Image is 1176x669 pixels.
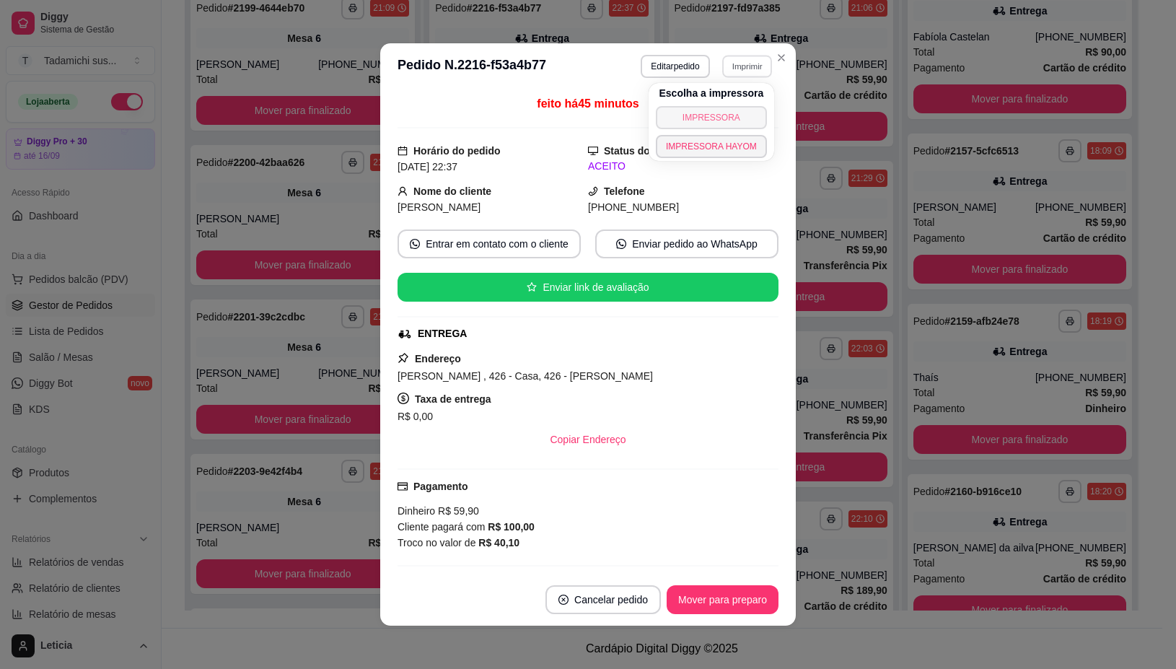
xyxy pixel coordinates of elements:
[418,326,467,341] div: ENTREGA
[616,239,626,249] span: whats-app
[398,273,778,302] button: starEnviar link de avaliação
[415,393,491,405] strong: Taxa de entrega
[398,352,409,364] span: pushpin
[398,521,488,533] span: Cliente pagará com
[588,201,679,213] span: [PHONE_NUMBER]
[659,86,763,100] h4: Escolha a impressora
[588,186,598,196] span: phone
[413,481,468,492] strong: Pagamento
[398,55,546,78] h3: Pedido N. 2216-f53a4b77
[656,106,767,129] button: IMPRESSORA
[398,537,478,548] span: Troco no valor de
[398,505,435,517] span: Dinheiro
[588,159,778,174] div: ACEITO
[413,145,501,157] strong: Horário do pedido
[722,55,772,77] button: Imprimir
[667,585,778,614] button: Mover para preparo
[398,393,409,404] span: dollar
[398,201,481,213] span: [PERSON_NAME]
[545,585,661,614] button: close-circleCancelar pedido
[415,353,461,364] strong: Endereço
[538,425,637,454] button: Copiar Endereço
[435,505,479,517] span: R$ 59,90
[604,185,645,197] strong: Telefone
[398,146,408,156] span: calendar
[398,186,408,196] span: user
[488,521,535,533] strong: R$ 100,00
[604,145,686,157] strong: Status do pedido
[641,55,709,78] button: Editarpedido
[398,161,457,172] span: [DATE] 22:37
[527,282,537,292] span: star
[413,185,491,197] strong: Nome do cliente
[478,537,519,548] strong: R$ 40,10
[398,370,653,382] span: [PERSON_NAME] , 426 - Casa, 426 - [PERSON_NAME]
[656,135,767,158] button: IMPRESSORA HAYOM
[595,229,778,258] button: whats-appEnviar pedido ao WhatsApp
[770,46,793,69] button: Close
[398,229,581,258] button: whats-appEntrar em contato com o cliente
[537,97,639,110] span: feito há 45 minutos
[398,411,433,422] span: R$ 0,00
[398,481,408,491] span: credit-card
[588,146,598,156] span: desktop
[410,239,420,249] span: whats-app
[558,595,569,605] span: close-circle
